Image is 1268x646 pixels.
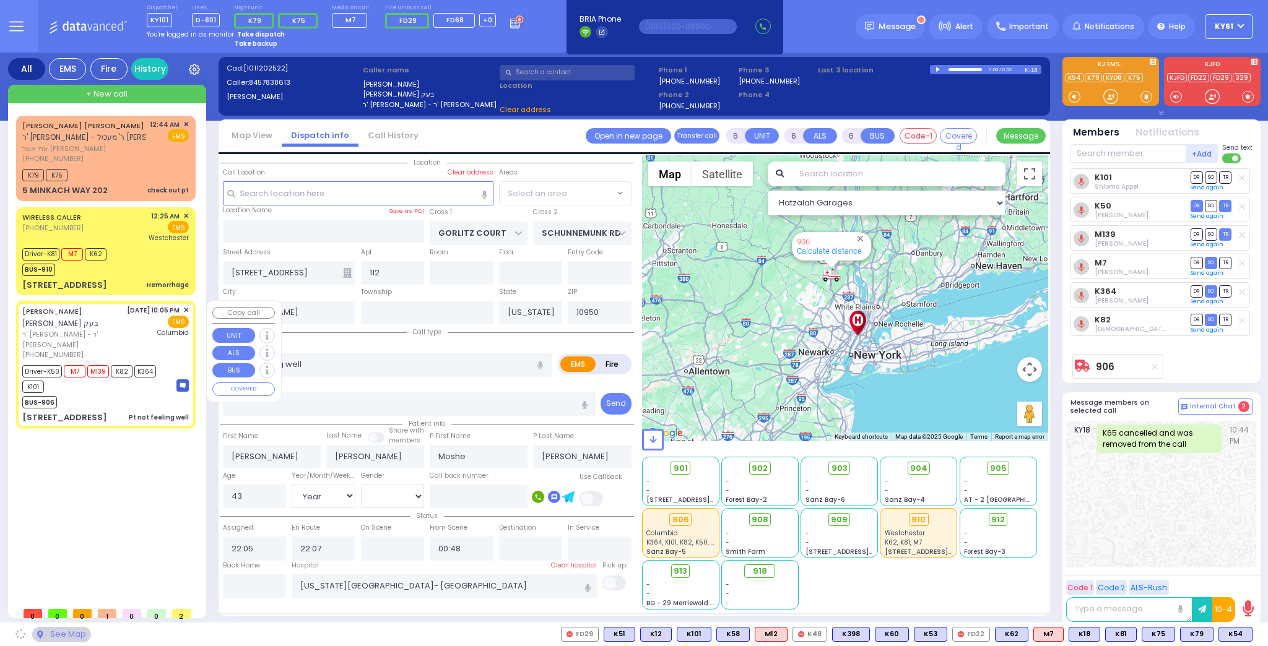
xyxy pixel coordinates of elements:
span: - [806,486,809,495]
span: EMS [168,221,189,233]
div: 906 [669,513,692,527]
span: Columbia [646,528,678,538]
label: Cad: [227,63,359,74]
label: [PHONE_NUMBER] [659,76,720,85]
label: [PHONE_NUMBER] [739,76,800,85]
a: M7 [1095,258,1107,267]
span: D-801 [192,13,220,27]
span: K101 [22,381,44,393]
button: UNIT [745,128,779,144]
input: Search location [791,161,1005,186]
label: Street Address [223,248,271,257]
button: COVERED [212,382,275,396]
span: Phone 3 [739,65,814,75]
div: BLS [716,627,750,642]
button: Code 2 [1096,580,1127,595]
span: [PHONE_NUMBER] [22,153,84,163]
span: KY101 [147,13,172,27]
a: K50 [1095,201,1111,210]
div: MOSHE MENASHE BECK [822,223,843,261]
span: - [646,486,650,495]
span: Patient info [402,419,451,428]
div: BLS [914,627,947,642]
span: 2 [1238,401,1249,412]
a: FD22 [1188,73,1209,82]
a: 906 [797,237,810,246]
span: - [726,486,729,495]
div: ALS [755,627,788,642]
label: Gender [361,471,384,481]
span: 908 [752,514,768,526]
label: Call back number [430,471,489,481]
label: In Service [568,523,599,533]
span: K79 [248,15,261,25]
span: Location [407,158,447,167]
label: Apt [361,248,372,257]
label: Lines [192,4,220,12]
a: 906 [1096,362,1114,371]
label: Room [430,248,448,257]
span: [PHONE_NUMBER] [22,223,84,233]
div: Pt not feeling well [129,413,189,422]
img: red-radio-icon.svg [567,631,573,637]
label: Destination [499,523,536,533]
div: BLS [1218,627,1253,642]
span: Westchester [149,233,189,243]
span: Sanz Bay-5 [646,547,686,556]
img: Google [645,425,686,441]
span: Select an area [508,187,567,200]
div: K65 cancelled and was removed from the call [1096,424,1222,453]
span: Status [410,511,444,520]
div: BLS [1180,627,1214,642]
span: FD68 [446,15,464,25]
span: Chaim Horowitz [1095,267,1149,277]
label: KJFD [1164,61,1261,70]
label: Pick up [602,561,626,571]
div: [STREET_ADDRESS] [22,411,107,424]
span: DR [1191,257,1203,269]
button: 10-4 [1212,597,1235,622]
div: BLS [604,627,635,642]
span: Phone 1 [659,65,734,75]
span: 901 [674,462,688,475]
span: Message [879,20,916,33]
span: M7 [345,15,356,25]
span: - [885,486,888,495]
img: red-radio-icon.svg [798,631,804,637]
span: K62, K81, M7 [885,538,922,547]
div: BLS [832,627,870,642]
span: - [964,476,968,486]
span: K62 [85,248,106,261]
a: Calculate distance [797,246,862,256]
span: BUS-910 [22,264,55,276]
span: K364, K101, K82, K50, M139, M7 [646,538,738,547]
span: M7 [61,248,83,261]
span: Columbia [157,328,189,337]
label: Clear hospital [551,561,597,571]
label: City [223,287,236,297]
div: Year/Month/Week/Day [292,471,355,481]
div: BLS [677,627,711,642]
div: Fire [90,58,128,80]
label: Floor [499,248,514,257]
label: ZIP [568,287,577,297]
span: Driver-K50 [22,365,62,377]
span: Driver-K81 [22,248,59,261]
span: ר' [PERSON_NAME] - ר' [PERSON_NAME] [22,329,123,350]
label: [PHONE_NUMBER] [659,101,720,110]
span: + New call [86,88,128,100]
a: K79 [1085,73,1102,82]
span: SO [1205,285,1217,297]
div: 910 [909,513,929,527]
div: EMS [49,58,86,80]
button: ALS [803,128,837,144]
span: Send text [1222,143,1253,152]
label: Clear address [448,168,493,178]
span: Internal Chat [1190,402,1236,411]
label: Location Name [223,205,272,215]
span: 12:44 AM [150,120,180,129]
span: FD29 [399,15,417,25]
div: K-18 [1025,65,1041,74]
button: Code 1 [1066,580,1094,595]
a: Send again [1191,241,1223,248]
